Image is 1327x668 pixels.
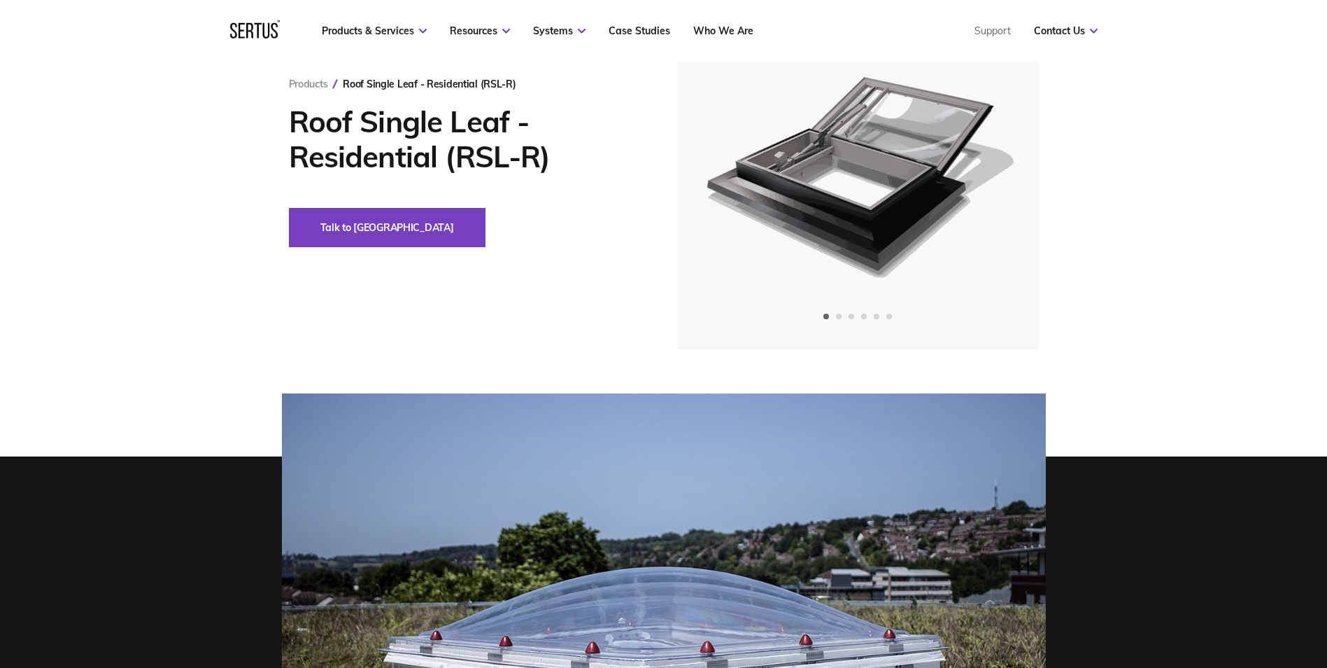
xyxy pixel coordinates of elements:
[450,25,510,37] a: Resources
[836,314,842,319] span: Go to slide 2
[289,78,328,90] a: Products
[886,314,892,319] span: Go to slide 6
[974,25,1011,37] a: Support
[693,25,753,37] a: Who We Are
[322,25,427,37] a: Products & Services
[874,314,879,319] span: Go to slide 5
[861,314,867,319] span: Go to slide 4
[1034,25,1098,37] a: Contact Us
[533,25,586,37] a: Systems
[289,104,635,174] h1: Roof Single Leaf - Residential (RSL-R)
[849,314,854,319] span: Go to slide 3
[289,208,485,247] button: Talk to [GEOGRAPHIC_DATA]
[609,25,670,37] a: Case Studies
